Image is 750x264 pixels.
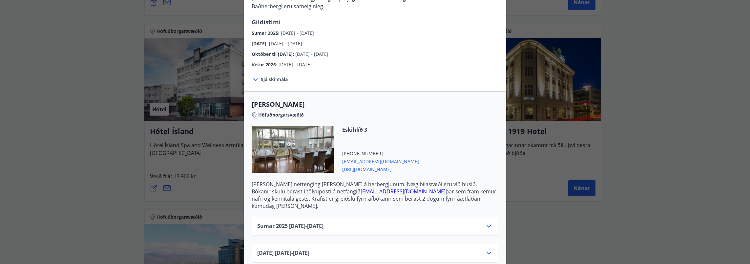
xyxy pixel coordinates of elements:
[252,51,295,57] span: Október til [DATE] :
[258,112,304,118] span: Höfuðborgarsvæðið
[295,51,328,57] span: [DATE] - [DATE]
[281,30,314,36] span: [DATE] - [DATE]
[279,61,312,68] span: [DATE] - [DATE]
[252,61,279,68] span: Vetur 2026 :
[342,126,419,133] span: Eskihlíð 3
[269,40,302,47] span: [DATE] - [DATE]
[342,165,419,173] span: [URL][DOMAIN_NAME]
[342,150,419,157] span: [PHONE_NUMBER]
[342,157,419,165] span: [EMAIL_ADDRESS][DOMAIN_NAME]
[252,30,281,36] span: Sumar 2025 :
[252,18,281,26] span: Gildistími
[261,76,288,83] span: Sjá skilmála
[252,40,269,47] span: [DATE] :
[252,100,498,109] span: [PERSON_NAME]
